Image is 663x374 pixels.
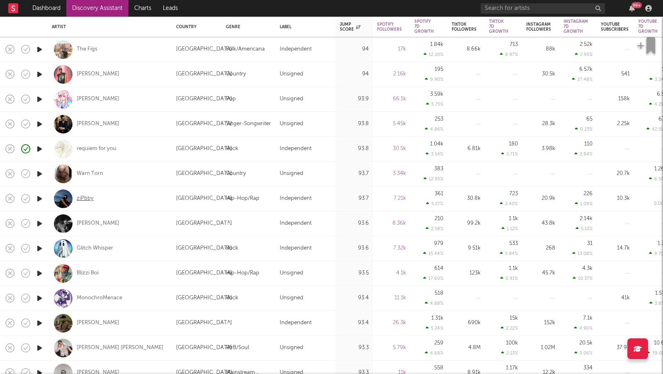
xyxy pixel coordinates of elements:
[176,219,232,228] div: [GEOGRAPHIC_DATA]
[434,266,443,271] div: 614
[340,243,369,253] div: 93.6
[430,141,443,147] div: 1.04k
[77,319,119,327] a: [PERSON_NAME]
[435,216,443,221] div: 210
[425,126,443,132] div: 4.86 %
[377,94,406,104] div: 66.1k
[526,194,555,204] div: 20.9k
[77,195,94,202] a: ziPbby
[423,176,443,182] div: 12.95 %
[526,243,555,253] div: 268
[280,268,303,278] div: Unsigned
[452,44,481,54] div: 8.66k
[435,191,443,197] div: 361
[601,169,630,179] div: 20.7k
[584,141,593,147] div: 110
[583,191,593,197] div: 226
[176,243,232,253] div: [GEOGRAPHIC_DATA]
[510,316,518,321] div: 15k
[176,144,232,154] div: [GEOGRAPHIC_DATA]
[377,169,406,179] div: 3.34k
[632,2,642,8] div: 99 +
[430,42,443,47] div: 1.84k
[77,145,116,153] a: requiem for you
[77,245,113,252] a: Glitch Whisper
[500,201,518,206] div: 2.40 %
[430,92,443,97] div: 3.59k
[425,301,443,306] div: 4.88 %
[572,251,593,256] div: 13.08 %
[77,170,103,177] div: Warn Torn
[340,343,369,353] div: 93.3
[452,243,481,253] div: 9.51k
[77,344,163,352] div: [PERSON_NAME] [PERSON_NAME]
[574,350,593,356] div: 2.06 %
[280,318,312,328] div: Independent
[501,226,518,231] div: 1.12 %
[434,241,443,246] div: 979
[226,243,238,253] div: Rock
[579,67,593,72] div: 6.57k
[340,318,369,328] div: 93.4
[574,151,593,157] div: 2.84 %
[452,268,481,278] div: 123k
[340,69,369,79] div: 94
[340,144,369,154] div: 93.8
[574,325,593,331] div: 4.90 %
[423,276,443,281] div: 17.60 %
[77,46,97,53] div: The Figs
[280,293,303,303] div: Unsigned
[434,365,443,371] div: 558
[77,95,119,103] a: [PERSON_NAME]
[500,276,518,281] div: 0.91 %
[226,293,238,303] div: Rock
[575,201,593,206] div: 1.09 %
[77,270,99,277] div: Blizzi Boi
[176,318,232,328] div: [GEOGRAPHIC_DATA]
[280,94,303,104] div: Unsigned
[509,266,518,271] div: 1.1k
[340,169,369,179] div: 93.7
[582,266,593,271] div: 4.3k
[500,251,518,256] div: 5.94 %
[423,52,443,57] div: 12.20 %
[452,318,481,328] div: 690k
[526,69,555,79] div: 30.5k
[176,268,232,278] div: [GEOGRAPHIC_DATA]
[580,42,593,47] div: 2.52k
[377,44,406,54] div: 17k
[510,42,518,47] div: 713
[176,69,232,79] div: [GEOGRAPHIC_DATA]
[583,365,593,371] div: 334
[601,194,630,204] div: 10.3k
[575,52,593,57] div: 2.95 %
[434,166,443,172] div: 383
[176,169,232,179] div: [GEOGRAPHIC_DATA]
[280,169,303,179] div: Unsigned
[377,243,406,253] div: 7.32k
[77,294,122,302] a: MonochroMenace
[77,70,119,78] a: [PERSON_NAME]
[77,220,119,227] div: [PERSON_NAME]
[601,343,630,353] div: 37.9k
[377,194,406,204] div: 7.21k
[452,144,481,154] div: 6.81k
[423,251,443,256] div: 15.44 %
[501,325,518,331] div: 2.22 %
[280,24,327,29] div: Label
[280,243,312,253] div: Independent
[377,119,406,129] div: 5.45k
[280,119,303,129] div: Unsigned
[426,201,443,206] div: 5.27 %
[580,216,593,221] div: 2.14k
[226,268,259,278] div: Hip-Hop/Rap
[572,77,593,82] div: 27.48 %
[226,94,236,104] div: Pop
[280,343,303,353] div: Unsigned
[435,291,443,296] div: 518
[340,22,361,32] div: Jump Score
[426,226,443,231] div: 2.58 %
